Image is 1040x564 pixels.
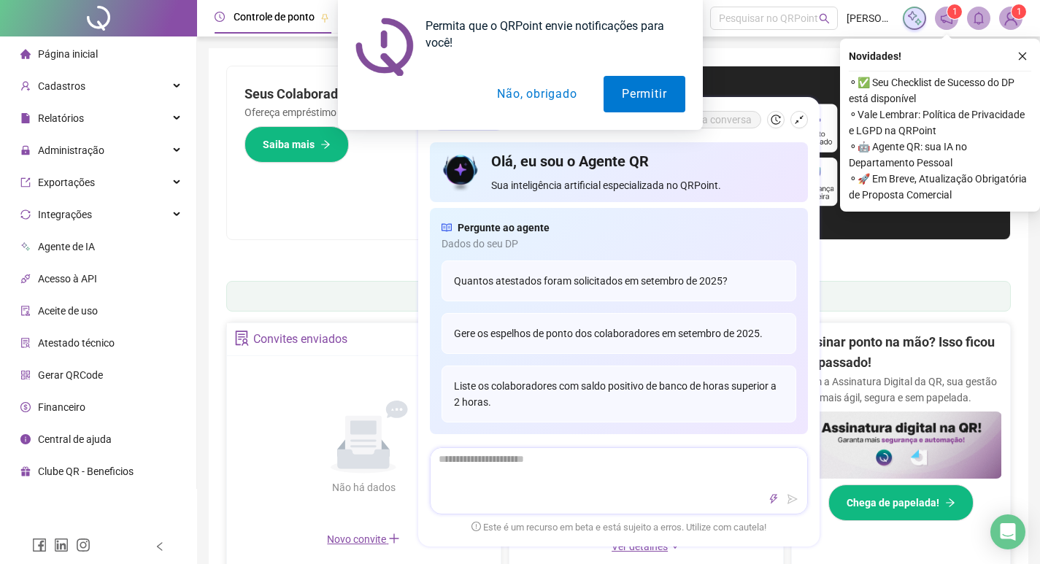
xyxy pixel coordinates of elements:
[38,433,112,445] span: Central de ajuda
[945,498,955,508] span: arrow-right
[32,538,47,552] span: facebook
[20,466,31,476] span: gift
[442,220,452,236] span: read
[442,260,796,301] div: Quantos atestados foram solicitados em setembro de 2025?
[801,374,1002,406] p: Com a Assinatura Digital da QR, sua gestão fica mais ágil, segura e sem papelada.
[612,541,668,552] span: Ver detalhes
[20,209,31,220] span: sync
[20,402,31,412] span: dollar
[38,177,95,188] span: Exportações
[442,151,480,193] img: icon
[479,76,595,112] button: Não, obrigado
[20,306,31,316] span: audit
[784,490,801,508] button: send
[20,274,31,284] span: api
[769,494,779,504] span: thunderbolt
[20,145,31,155] span: lock
[442,313,796,354] div: Gere os espelhos de ponto dos colaboradores em setembro de 2025.
[801,332,1002,374] h2: Assinar ponto na mão? Isso ficou no passado!
[38,401,85,413] span: Financeiro
[244,126,349,163] button: Saiba mais
[849,139,1031,171] span: ⚬ 🤖 Agente QR: sua IA no Departamento Pessoal
[414,18,685,51] div: Permita que o QRPoint envie notificações para você!
[355,18,414,76] img: notification icon
[471,520,766,535] span: Este é um recurso em beta e está sujeito a erros. Utilize com cautela!
[234,331,250,346] span: solution
[849,171,1031,203] span: ⚬ 🚀 Em Breve, Atualização Obrigatória de Proposta Comercial
[38,273,97,285] span: Acesso à API
[38,209,92,220] span: Integrações
[990,514,1025,549] div: Open Intercom Messenger
[20,177,31,188] span: export
[155,541,165,552] span: left
[54,538,69,552] span: linkedin
[442,366,796,422] div: Liste os colaboradores com saldo positivo de banco de horas superior a 2 horas.
[327,533,400,545] span: Novo convite
[20,370,31,380] span: qrcode
[38,144,104,156] span: Administração
[388,533,400,544] span: plus
[801,412,1002,479] img: banner%2F02c71560-61a6-44d4-94b9-c8ab97240462.png
[847,495,939,511] span: Chega de papelada!
[38,305,98,317] span: Aceite de uso
[38,337,115,349] span: Atestado técnico
[458,220,550,236] span: Pergunte ao agente
[38,241,95,252] span: Agente de IA
[20,434,31,444] span: info-circle
[320,139,331,150] span: arrow-right
[76,538,90,552] span: instagram
[491,177,796,193] span: Sua inteligência artificial especializada no QRPoint.
[612,541,680,552] a: Ver detalhes down
[38,369,103,381] span: Gerar QRCode
[442,236,796,252] span: Dados do seu DP
[471,522,481,531] span: exclamation-circle
[20,338,31,348] span: solution
[604,76,685,112] button: Permitir
[38,466,134,477] span: Clube QR - Beneficios
[765,490,782,508] button: thunderbolt
[296,479,431,495] div: Não há dados
[263,136,315,152] span: Saiba mais
[828,484,974,521] button: Chega de papelada!
[491,151,796,171] h4: Olá, eu sou o Agente QR
[253,327,347,352] div: Convites enviados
